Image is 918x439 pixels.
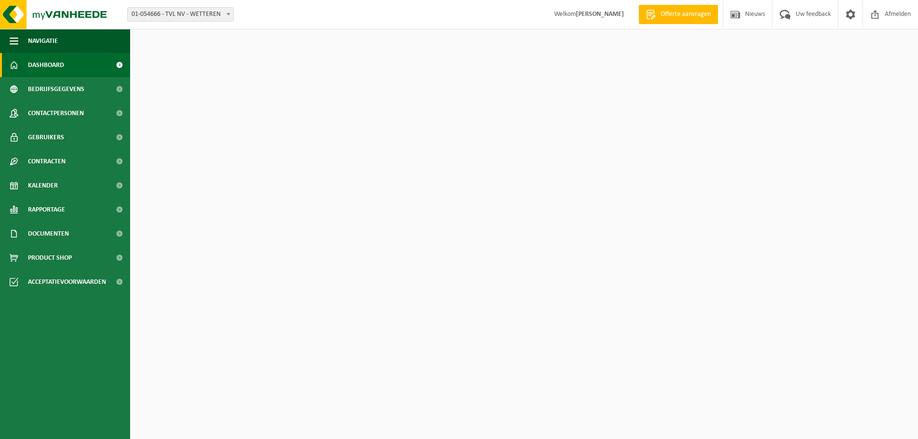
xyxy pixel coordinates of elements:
span: Rapportage [28,198,65,222]
span: Bedrijfsgegevens [28,77,84,101]
span: Documenten [28,222,69,246]
span: Product Shop [28,246,72,270]
span: Offerte aanvragen [658,10,713,19]
span: Contracten [28,149,66,173]
a: Offerte aanvragen [639,5,718,24]
span: Contactpersonen [28,101,84,125]
strong: [PERSON_NAME] [576,11,624,18]
span: Navigatie [28,29,58,53]
span: 01-054666 - TVL NV - WETTEREN [128,8,233,21]
span: Kalender [28,173,58,198]
span: Dashboard [28,53,64,77]
span: 01-054666 - TVL NV - WETTEREN [127,7,234,22]
span: Gebruikers [28,125,64,149]
span: Acceptatievoorwaarden [28,270,106,294]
